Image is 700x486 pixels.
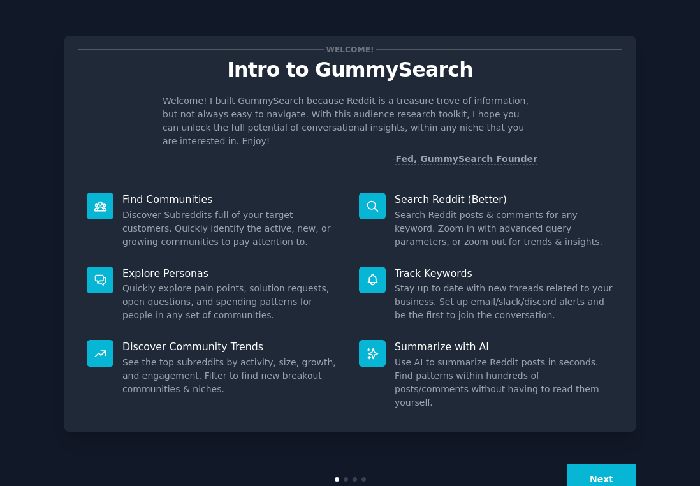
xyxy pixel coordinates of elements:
dd: Discover Subreddits full of your target customers. Quickly identify the active, new, or growing c... [122,209,341,249]
p: Track Keywords [395,267,613,280]
dd: Quickly explore pain points, solution requests, open questions, and spending patterns for people ... [122,282,341,322]
p: Find Communities [122,193,341,206]
dd: Use AI to summarize Reddit posts in seconds. Find patterns within hundreds of posts/comments with... [395,356,613,409]
p: Explore Personas [122,267,341,280]
p: Discover Community Trends [122,340,341,353]
p: Intro to GummySearch [78,59,622,81]
dd: See the top subreddits by activity, size, growth, and engagement. Filter to find new breakout com... [122,356,341,396]
div: - [392,152,537,166]
dd: Search Reddit posts & comments for any keyword. Zoom in with advanced query parameters, or zoom o... [395,209,613,249]
span: Welcome! [324,43,376,56]
p: Welcome! I built GummySearch because Reddit is a treasure trove of information, but not always ea... [163,94,537,148]
a: Fed, GummySearch Founder [395,154,537,165]
dd: Stay up to date with new threads related to your business. Set up email/slack/discord alerts and ... [395,282,613,322]
p: Summarize with AI [395,340,613,353]
p: Search Reddit (Better) [395,193,613,206]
